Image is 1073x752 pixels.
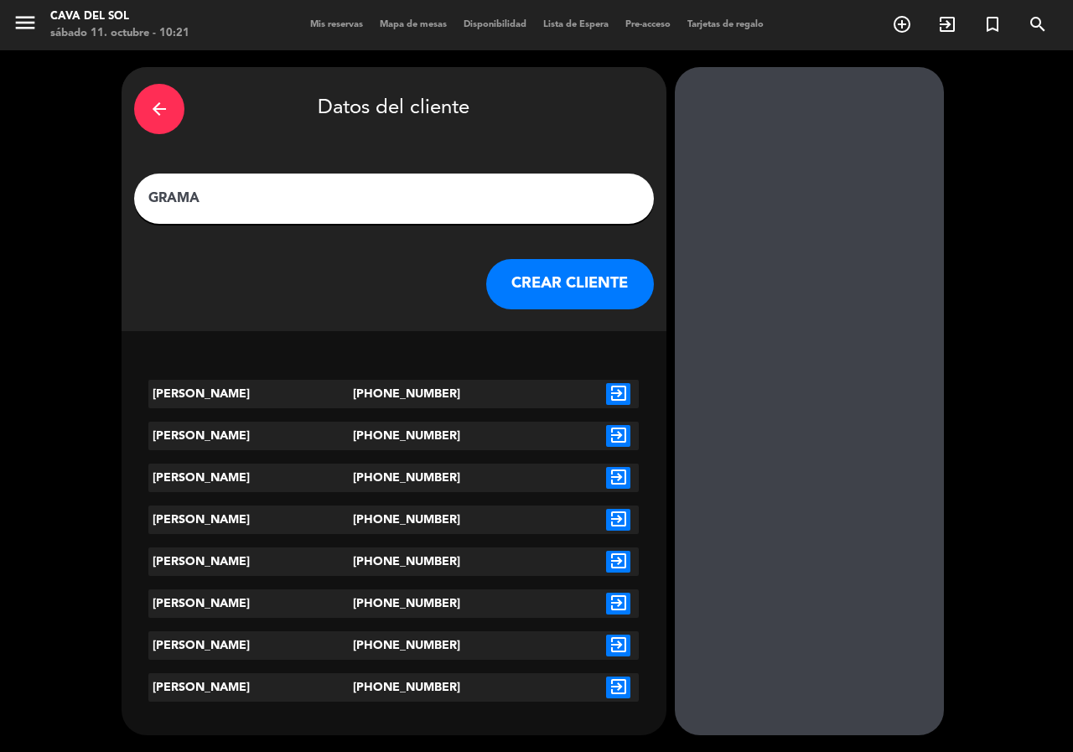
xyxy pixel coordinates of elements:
[353,547,435,576] div: [PHONE_NUMBER]
[353,506,435,534] div: [PHONE_NUMBER]
[617,20,679,29] span: Pre-acceso
[147,187,641,210] input: Escriba nombre, correo electrónico o número de teléfono...
[982,14,1003,34] i: turned_in_not
[13,10,38,41] button: menu
[606,425,630,447] i: exit_to_app
[148,673,353,702] div: [PERSON_NAME]
[606,467,630,489] i: exit_to_app
[148,631,353,660] div: [PERSON_NAME]
[353,589,435,618] div: [PHONE_NUMBER]
[606,635,630,656] i: exit_to_app
[353,380,435,408] div: [PHONE_NUMBER]
[148,589,353,618] div: [PERSON_NAME]
[50,8,189,25] div: Cava del Sol
[606,551,630,573] i: exit_to_app
[606,383,630,405] i: exit_to_app
[937,14,957,34] i: exit_to_app
[148,380,353,408] div: [PERSON_NAME]
[148,547,353,576] div: [PERSON_NAME]
[606,593,630,615] i: exit_to_app
[302,20,371,29] span: Mis reservas
[486,259,654,309] button: CREAR CLIENTE
[148,464,353,492] div: [PERSON_NAME]
[149,99,169,119] i: arrow_back
[371,20,455,29] span: Mapa de mesas
[13,10,38,35] i: menu
[535,20,617,29] span: Lista de Espera
[148,506,353,534] div: [PERSON_NAME]
[148,422,353,450] div: [PERSON_NAME]
[606,509,630,531] i: exit_to_app
[134,80,654,138] div: Datos del cliente
[353,464,435,492] div: [PHONE_NUMBER]
[892,14,912,34] i: add_circle_outline
[1028,14,1048,34] i: search
[606,677,630,698] i: exit_to_app
[50,25,189,42] div: sábado 11. octubre - 10:21
[353,422,435,450] div: [PHONE_NUMBER]
[455,20,535,29] span: Disponibilidad
[679,20,772,29] span: Tarjetas de regalo
[353,631,435,660] div: [PHONE_NUMBER]
[353,673,435,702] div: [PHONE_NUMBER]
